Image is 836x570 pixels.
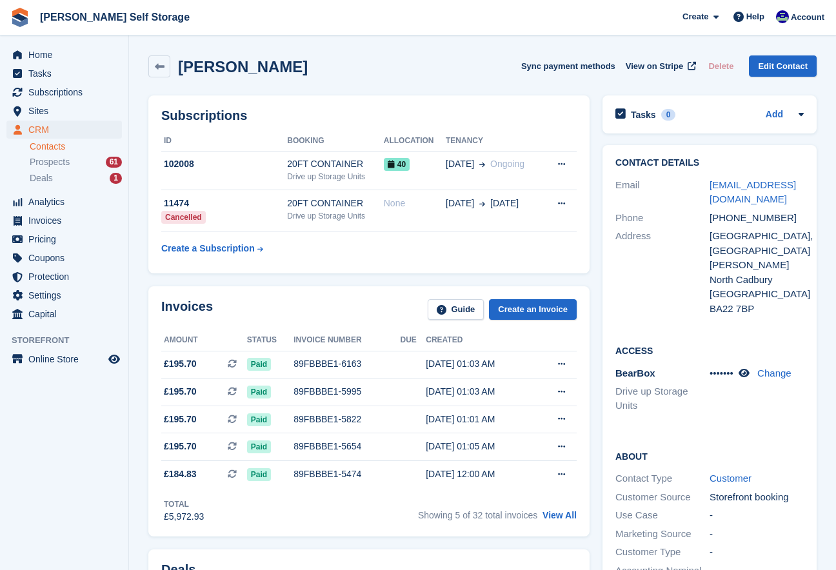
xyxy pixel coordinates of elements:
[294,413,400,426] div: 89FBBBE1-5822
[615,368,655,378] span: BearBox
[615,384,710,413] li: Drive up Storage Units
[490,197,519,210] span: [DATE]
[28,64,106,83] span: Tasks
[710,273,804,288] div: North Cadbury
[10,8,30,27] img: stora-icon-8386f47178a22dfd0bd8f6a31ec36ba5ce8667c1dd55bd0f319d3a0aa187defe.svg
[615,158,804,168] h2: Contact Details
[710,545,804,560] div: -
[161,299,213,320] h2: Invoices
[615,344,804,357] h2: Access
[164,498,204,510] div: Total
[294,467,400,481] div: 89FBBBE1-5474
[6,83,122,101] a: menu
[164,357,197,371] span: £195.70
[164,440,197,453] span: £195.70
[6,268,122,286] a: menu
[6,211,122,230] a: menu
[30,156,70,168] span: Prospects
[710,368,733,378] span: •••••••
[631,109,656,121] h2: Tasks
[446,131,543,152] th: Tenancy
[247,440,271,453] span: Paid
[161,237,263,260] a: Create a Subscription
[426,385,534,398] div: [DATE] 01:03 AM
[106,351,122,367] a: Preview store
[490,159,524,169] span: Ongoing
[426,357,534,371] div: [DATE] 01:03 AM
[6,286,122,304] a: menu
[294,440,400,453] div: 89FBBBE1-5654
[615,527,710,542] div: Marketing Source
[426,413,534,426] div: [DATE] 01:01 AM
[615,490,710,505] div: Customer Source
[164,510,204,524] div: £5,972.93
[710,473,751,484] a: Customer
[615,229,710,316] div: Address
[626,60,683,73] span: View on Stripe
[426,440,534,453] div: [DATE] 01:05 AM
[28,286,106,304] span: Settings
[247,330,294,351] th: Status
[791,11,824,24] span: Account
[161,211,206,224] div: Cancelled
[710,527,804,542] div: -
[161,131,287,152] th: ID
[164,413,197,426] span: £195.70
[446,157,474,171] span: [DATE]
[294,357,400,371] div: 89FBBBE1-6163
[384,131,446,152] th: Allocation
[446,197,474,210] span: [DATE]
[766,108,783,123] a: Add
[106,157,122,168] div: 61
[161,157,287,171] div: 102008
[247,386,271,398] span: Paid
[757,368,791,378] a: Change
[710,302,804,317] div: BA22 7BP
[28,102,106,120] span: Sites
[615,508,710,523] div: Use Case
[428,299,484,320] a: Guide
[615,449,804,462] h2: About
[28,305,106,323] span: Capital
[28,230,106,248] span: Pricing
[28,121,106,139] span: CRM
[161,242,255,255] div: Create a Subscription
[6,193,122,211] a: menu
[615,545,710,560] div: Customer Type
[28,249,106,267] span: Coupons
[489,299,577,320] a: Create an Invoice
[418,510,537,520] span: Showing 5 of 32 total invoices
[287,210,383,222] div: Drive up Storage Units
[294,330,400,351] th: Invoice number
[164,385,197,398] span: £195.70
[28,46,106,64] span: Home
[384,158,410,171] span: 40
[746,10,764,23] span: Help
[615,211,710,226] div: Phone
[710,179,796,205] a: [EMAIL_ADDRESS][DOMAIN_NAME]
[178,58,308,75] h2: [PERSON_NAME]
[110,173,122,184] div: 1
[6,46,122,64] a: menu
[161,108,577,123] h2: Subscriptions
[12,334,128,347] span: Storefront
[6,64,122,83] a: menu
[6,121,122,139] a: menu
[621,55,699,77] a: View on Stripe
[710,508,804,523] div: -
[30,172,122,185] a: Deals 1
[6,102,122,120] a: menu
[400,330,426,351] th: Due
[28,193,106,211] span: Analytics
[287,171,383,182] div: Drive up Storage Units
[710,287,804,302] div: [GEOGRAPHIC_DATA]
[247,468,271,481] span: Paid
[30,141,122,153] a: Contacts
[287,157,383,171] div: 20FT CONTAINER
[6,350,122,368] a: menu
[247,358,271,371] span: Paid
[710,229,804,273] div: [GEOGRAPHIC_DATA], [GEOGRAPHIC_DATA][PERSON_NAME]
[161,330,247,351] th: Amount
[6,305,122,323] a: menu
[247,413,271,426] span: Paid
